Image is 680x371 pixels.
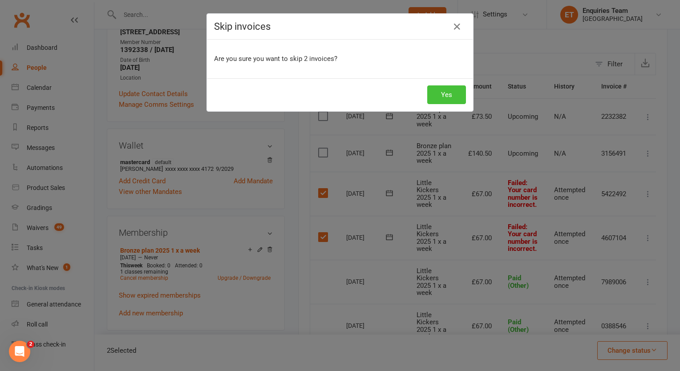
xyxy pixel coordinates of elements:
[9,341,30,362] iframe: Intercom live chat
[214,21,466,32] h4: Skip invoices
[427,85,466,104] button: Yes
[214,55,337,63] span: Are you sure you want to skip 2 invoices?
[27,341,34,348] span: 2
[450,20,464,34] button: Close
